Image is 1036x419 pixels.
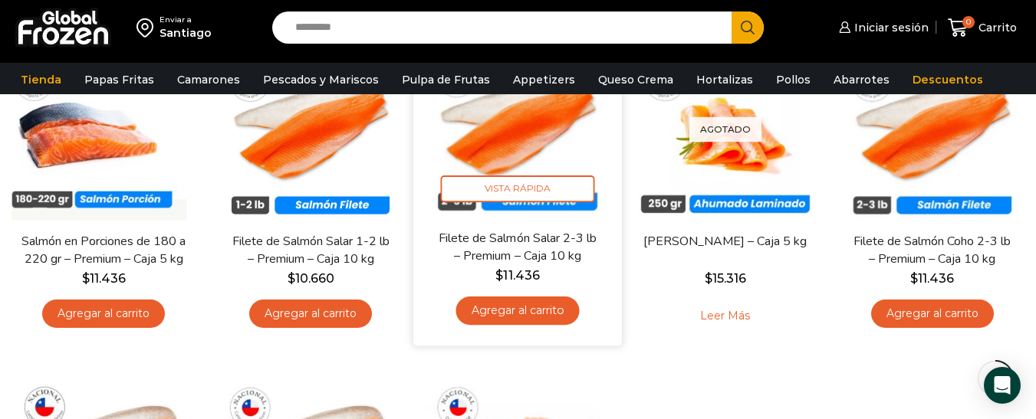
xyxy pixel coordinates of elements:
a: Pulpa de Frutas [394,65,498,94]
a: Filete de Salmón Coho 2-3 lb – Premium – Caja 10 kg [850,233,1015,268]
button: Search button [732,11,764,44]
a: Tienda [13,65,69,94]
a: Filete de Salmón Salar 1-2 lb – Premium – Caja 10 kg [228,233,393,268]
a: Queso Crema [590,65,681,94]
span: $ [910,271,918,286]
span: Vista Rápida [441,175,595,202]
div: Enviar a [160,15,212,25]
bdi: 15.316 [705,271,746,286]
span: $ [288,271,295,286]
bdi: 11.436 [910,271,954,286]
span: 0 [962,16,975,28]
div: Santiago [160,25,212,41]
a: Agregar al carrito: “Salmón en Porciones de 180 a 220 gr - Premium - Caja 5 kg” [42,300,165,328]
span: $ [496,268,504,283]
a: Agregar al carrito: “Filete de Salmón Salar 2-3 lb - Premium - Caja 10 kg” [456,296,580,325]
span: Carrito [975,20,1017,35]
a: Agregar al carrito: “Filete de Salmón Salar 1-2 lb – Premium - Caja 10 kg” [249,300,372,328]
a: Papas Fritas [77,65,162,94]
a: Pollos [768,65,818,94]
a: Descuentos [905,65,991,94]
a: Leé más sobre “Salmón Ahumado Laminado - Caja 5 kg” [676,300,774,332]
a: Pescados y Mariscos [255,65,386,94]
span: $ [82,271,90,286]
a: Camarones [169,65,248,94]
a: Iniciar sesión [835,12,929,43]
span: $ [705,271,712,286]
a: Filete de Salmón Salar 2-3 lb – Premium – Caja 10 kg [435,229,602,265]
p: Agotado [689,116,761,142]
img: address-field-icon.svg [136,15,160,41]
a: [PERSON_NAME] – Caja 5 kg [643,233,808,250]
bdi: 11.436 [82,271,126,286]
a: Abarrotes [826,65,897,94]
a: Agregar al carrito: “Filete de Salmón Coho 2-3 lb - Premium - Caja 10 kg” [871,300,994,328]
span: Iniciar sesión [850,20,929,35]
a: 0 Carrito [944,10,1021,46]
a: Hortalizas [689,65,761,94]
div: Open Intercom Messenger [984,367,1021,404]
bdi: 10.660 [288,271,334,286]
a: Salmón en Porciones de 180 a 220 gr – Premium – Caja 5 kg [21,233,186,268]
a: Appetizers [505,65,583,94]
bdi: 11.436 [496,268,540,283]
